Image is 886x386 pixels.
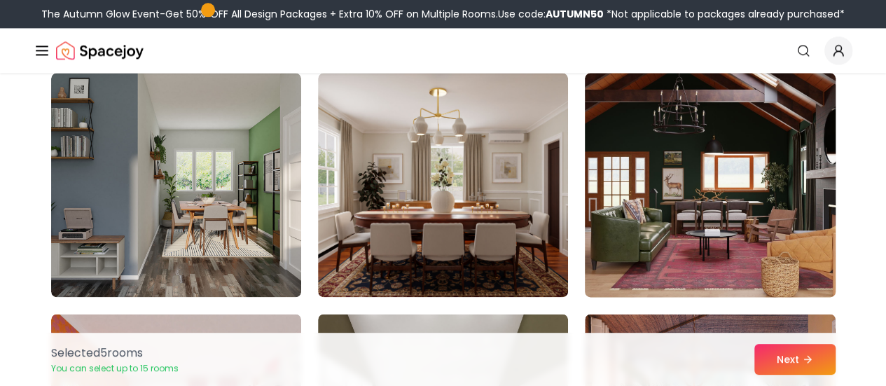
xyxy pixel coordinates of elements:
[579,67,841,303] img: Room room-12
[56,36,144,64] a: Spacejoy
[51,345,179,361] p: Selected 5 room s
[546,7,604,21] b: AUTUMN50
[498,7,604,21] span: Use code:
[51,363,179,374] p: You can select up to 15 rooms
[318,73,568,297] img: Room room-11
[56,36,144,64] img: Spacejoy Logo
[41,7,845,21] div: The Autumn Glow Event-Get 50% OFF All Design Packages + Extra 10% OFF on Multiple Rooms.
[754,344,836,375] button: Next
[34,28,852,73] nav: Global
[51,73,301,297] img: Room room-10
[604,7,845,21] span: *Not applicable to packages already purchased*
